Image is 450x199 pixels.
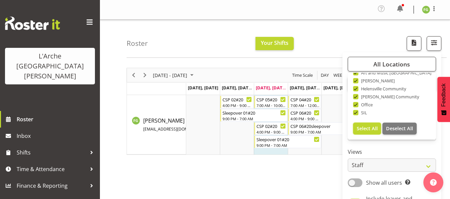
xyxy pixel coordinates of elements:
[358,86,406,91] span: Helensville Community
[12,51,88,81] div: L'Arche [GEOGRAPHIC_DATA][PERSON_NAME]
[407,36,421,51] button: Download a PDF of the roster according to the set date range.
[357,125,378,132] span: Select All
[220,96,253,108] div: Faustina Gaensicke"s event - CSP 02#20 Begin From Tuesday, August 26, 2025 at 4:00:00 PM GMT+12:0...
[256,136,319,143] div: Sleepover 01#20
[358,110,367,115] span: SIL
[143,126,210,132] span: [EMAIL_ADDRESS][DOMAIN_NAME]
[256,85,286,91] span: [DATE], [DATE]
[348,148,436,156] label: Views
[139,68,151,82] div: Next
[290,85,320,91] span: [DATE], [DATE]
[223,96,252,103] div: CSP 02#20
[320,71,329,79] span: Day
[223,103,252,108] div: 4:00 PM - 9:00 PM
[358,94,419,99] span: [PERSON_NAME] Community
[290,129,353,135] div: 9:00 PM - 7:00 AM
[348,57,436,71] button: All Locations
[17,181,87,191] span: Finance & Reporting
[254,96,287,108] div: Faustina Gaensicke"s event - CSP 05#20 Begin From Wednesday, August 27, 2025 at 7:00:00 AM GMT+12...
[17,114,97,124] span: Roster
[386,125,413,132] span: Deselect All
[186,95,423,154] table: Timeline Week of August 27, 2025
[152,71,197,79] button: August 25 - 31, 2025
[127,95,186,154] td: Faustina Gaensicke resource
[332,71,346,79] button: Timeline Week
[382,123,417,135] button: Deselect All
[358,102,373,107] span: Office
[290,103,320,108] div: 7:00 AM - 12:00 PM
[5,17,60,30] img: Rosterit website logo
[437,77,450,122] button: Feedback - Show survey
[422,6,430,14] img: faustina-gaensicke9809.jpg
[290,96,320,103] div: CSP 04#20
[366,179,402,186] span: Show all users
[288,109,321,122] div: Faustina Gaensicke"s event - CSP 06#20 Begin From Thursday, August 28, 2025 at 4:00:00 PM GMT+12:...
[323,85,354,91] span: [DATE], [DATE]
[256,129,286,135] div: 4:00 PM - 9:00 PM
[256,96,286,103] div: CSP 05#20
[254,122,287,135] div: Faustina Gaensicke"s event - CSP 02#20 Begin From Wednesday, August 27, 2025 at 4:00:00 PM GMT+12...
[254,136,321,148] div: Faustina Gaensicke"s event - Sleepover 01#20 Begin From Wednesday, August 27, 2025 at 9:00:00 PM ...
[256,103,286,108] div: 7:00 AM - 10:00 AM
[141,71,150,79] button: Next
[430,179,437,186] img: help-xxl-2.png
[358,78,395,83] span: [PERSON_NAME]
[255,37,294,50] button: Your Shifts
[188,85,218,91] span: [DATE], [DATE]
[17,131,97,141] span: Inbox
[291,71,313,79] span: Time Scale
[222,85,252,91] span: [DATE], [DATE]
[220,109,287,122] div: Faustina Gaensicke"s event - Sleepover 01#20 Begin From Tuesday, August 26, 2025 at 9:00:00 PM GM...
[288,122,355,135] div: Faustina Gaensicke"s event - CSP 06#20sleepover Begin From Thursday, August 28, 2025 at 9:00:00 P...
[427,36,441,51] button: Filter Shifts
[256,123,286,129] div: CSP 02#20
[320,71,330,79] button: Timeline Day
[129,71,138,79] button: Previous
[223,109,285,116] div: Sleepover 01#20
[441,83,447,107] span: Feedback
[291,71,314,79] button: Time Scale
[127,40,148,47] h4: Roster
[128,68,139,82] div: Previous
[290,109,320,116] div: CSP 06#20
[288,96,321,108] div: Faustina Gaensicke"s event - CSP 04#20 Begin From Thursday, August 28, 2025 at 7:00:00 AM GMT+12:...
[358,70,432,75] span: Art and Music [GEOGRAPHIC_DATA]
[290,123,353,129] div: CSP 06#20sleepover
[152,71,188,79] span: [DATE] - [DATE]
[256,143,319,148] div: 9:00 PM - 7:00 AM
[143,117,238,132] span: [PERSON_NAME]
[353,123,381,135] button: Select All
[333,71,345,79] span: Week
[143,117,238,133] a: [PERSON_NAME][EMAIL_ADDRESS][DOMAIN_NAME]
[373,60,410,68] span: All Locations
[127,68,423,155] div: Timeline Week of August 27, 2025
[17,164,87,174] span: Time & Attendance
[17,148,87,157] span: Shifts
[223,116,285,121] div: 9:00 PM - 7:00 AM
[290,116,320,121] div: 4:00 PM - 9:00 PM
[261,39,288,47] span: Your Shifts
